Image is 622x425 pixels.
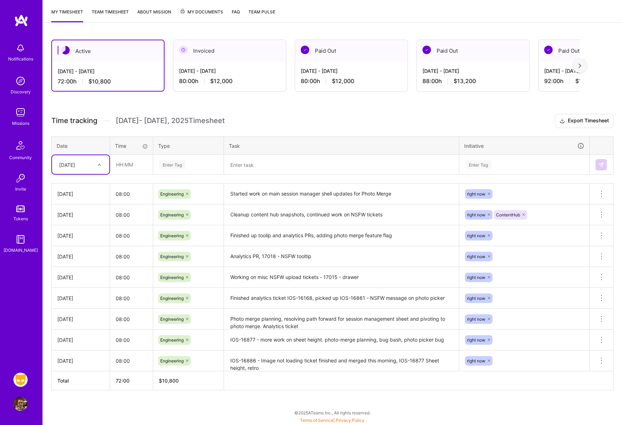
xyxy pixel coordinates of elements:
[422,67,524,75] div: [DATE] - [DATE]
[467,254,485,259] span: right now
[16,205,25,212] img: tokens
[14,14,28,27] img: logo
[98,163,101,167] i: icon Chevron
[110,331,153,349] input: HH:MM
[467,212,485,217] span: right now
[467,358,485,363] span: right now
[153,136,224,155] th: Type
[110,289,153,308] input: HH:MM
[57,232,104,239] div: [DATE]
[116,116,225,125] span: [DATE] - [DATE] , 2025 Timesheet
[110,247,153,266] input: HH:MM
[555,114,614,128] button: Export Timesheet
[13,373,28,387] img: Grindr: Mobile + BE + Cloud
[12,120,29,127] div: Missions
[295,40,408,62] div: Paid Out
[232,8,240,22] a: FAQ
[13,41,28,55] img: bell
[210,77,232,85] span: $12,000
[422,77,524,85] div: 88:00 h
[160,296,184,301] span: Engineering
[13,74,28,88] img: discovery
[300,418,364,423] span: |
[13,397,28,411] img: User Avatar
[454,77,476,85] span: $13,200
[88,78,111,85] span: $10,800
[115,142,148,150] div: Time
[467,191,485,197] span: right now
[110,371,153,390] th: 72:00
[59,161,75,168] div: [DATE]
[464,142,584,150] div: Initiative
[159,159,185,170] div: Enter Tag
[467,275,485,280] span: right now
[179,46,188,54] img: Invoiced
[467,233,485,238] span: right now
[225,184,458,204] textarea: Started work on main session manager shell updates for Photo Merge
[578,63,581,68] img: right
[225,268,458,287] textarea: Working on misc NSFW upload tickets - 17015 - drawer
[180,8,223,22] a: My Documents
[52,40,164,62] div: Active
[160,337,184,343] span: Engineering
[160,233,184,238] span: Engineering
[12,373,29,387] a: Grindr: Mobile + BE + Cloud
[225,226,458,245] textarea: Finished up toolip and analytics PRs, adding photo merge feature flag
[300,418,333,423] a: Terms of Service
[248,8,275,22] a: Team Pulse
[51,8,83,22] a: My timesheet
[467,337,485,343] span: right now
[110,185,153,203] input: HH:MM
[12,137,29,154] img: Community
[559,117,565,125] i: icon Download
[160,358,184,363] span: Engineering
[225,289,458,308] textarea: Finished analytics ticket IOS-16168, picked up IOS-16861 - NSFW message on photo picker
[160,316,184,322] span: Engineering
[13,232,28,246] img: guide book
[301,46,309,54] img: Paid Out
[179,67,280,75] div: [DATE] - [DATE]
[110,351,153,370] input: HH:MM
[57,190,104,198] div: [DATE]
[544,46,553,54] img: Paid Out
[248,9,275,14] span: Team Pulse
[58,68,158,75] div: [DATE] - [DATE]
[57,253,104,260] div: [DATE]
[225,351,458,371] textarea: IOS-16886 - Image not loading ticket finished and merged this morning, IOS-16877 Sheet height, retro
[110,268,153,287] input: HH:MM
[575,77,598,85] span: $13,800
[42,404,622,421] div: © 2025 ATeams Inc., All rights reserved.
[417,40,529,62] div: Paid Out
[13,105,28,120] img: teamwork
[13,215,28,222] div: Tokens
[180,8,223,16] span: My Documents
[179,77,280,85] div: 80:00 h
[496,212,520,217] span: ContentHub
[52,136,110,155] th: Date
[4,246,38,254] div: [DOMAIN_NAME]
[225,205,458,225] textarea: Cleanup content hub snapshots, continued work on NSFW tickets
[160,191,184,197] span: Engineering
[11,88,31,95] div: Discovery
[160,254,184,259] span: Engineering
[57,336,104,344] div: [DATE]
[51,116,97,125] span: Time tracking
[9,154,32,161] div: Community
[159,378,179,384] span: $ 10,800
[467,296,485,301] span: right now
[173,40,286,62] div: Invoiced
[52,371,110,390] th: Total
[110,310,153,328] input: HH:MM
[110,226,153,245] input: HH:MM
[160,275,184,280] span: Engineering
[465,159,491,170] div: Enter Tag
[58,78,158,85] div: 72:00 h
[467,316,485,322] span: right now
[225,247,458,266] textarea: Analytics PR, 17018 - NSFW tooltip
[336,418,364,423] a: Privacy Policy
[92,8,129,22] a: Team timesheet
[57,357,104,365] div: [DATE]
[57,295,104,302] div: [DATE]
[332,77,354,85] span: $12,000
[12,397,29,411] a: User Avatar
